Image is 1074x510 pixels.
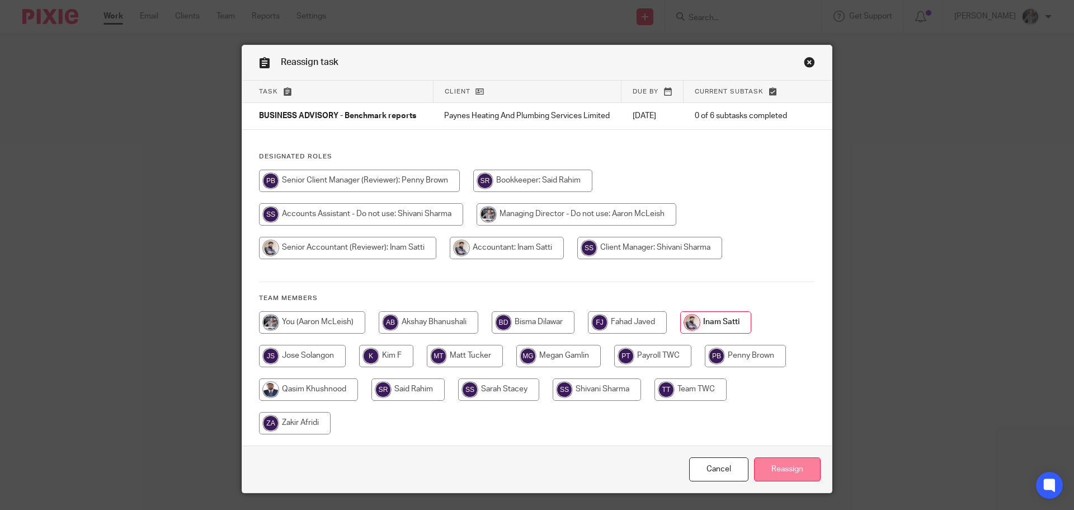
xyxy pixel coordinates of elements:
h4: Designated Roles [259,152,815,161]
td: 0 of 6 subtasks completed [684,103,798,130]
a: Close this dialog window [804,57,815,72]
input: Reassign [754,457,821,481]
span: Current subtask [695,88,764,95]
span: Task [259,88,278,95]
span: Client [445,88,470,95]
p: Paynes Heating And Plumbing Services Limited [444,110,610,121]
span: Reassign task [281,58,338,67]
a: Close this dialog window [689,457,748,481]
p: [DATE] [633,110,672,121]
span: BUSINESS ADVISORY - Benchmark reports [259,113,416,120]
h4: Team members [259,294,815,303]
span: Due by [633,88,658,95]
